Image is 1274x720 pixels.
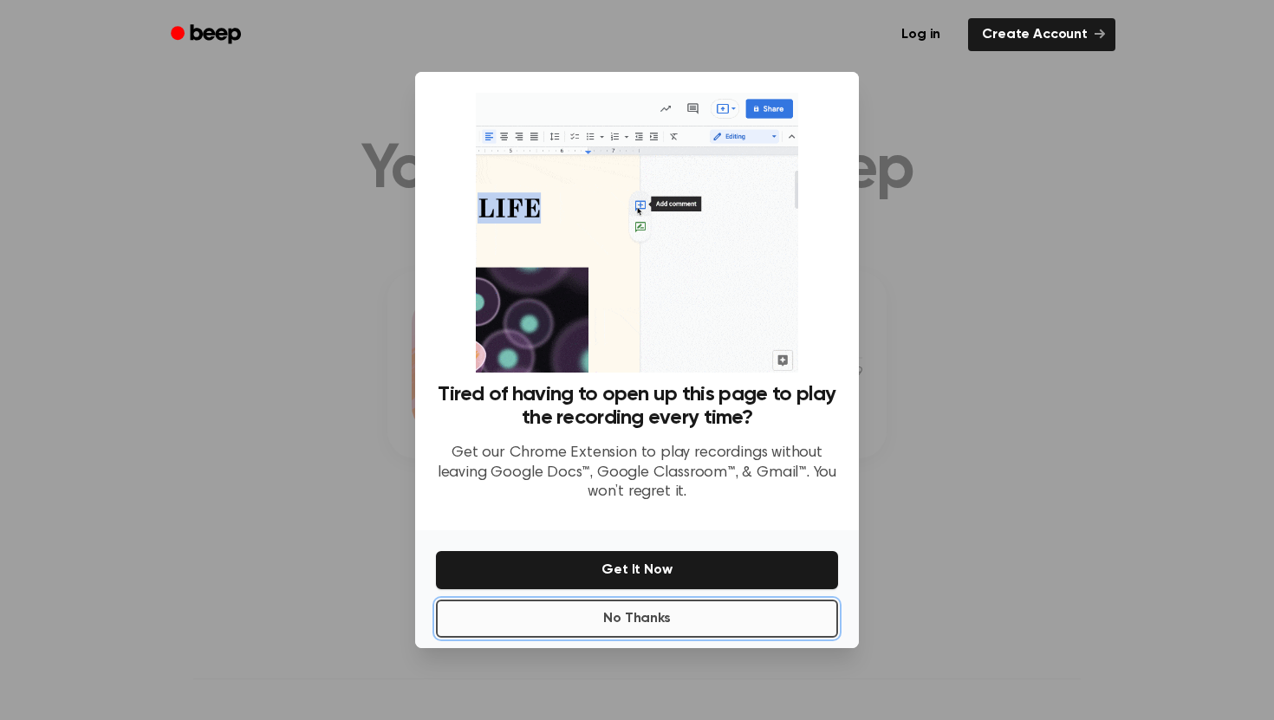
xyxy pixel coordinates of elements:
[436,551,838,589] button: Get It Now
[436,600,838,638] button: No Thanks
[159,18,257,52] a: Beep
[968,18,1115,51] a: Create Account
[476,93,797,373] img: Beep extension in action
[436,444,838,503] p: Get our Chrome Extension to play recordings without leaving Google Docs™, Google Classroom™, & Gm...
[884,15,958,55] a: Log in
[436,383,838,430] h3: Tired of having to open up this page to play the recording every time?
